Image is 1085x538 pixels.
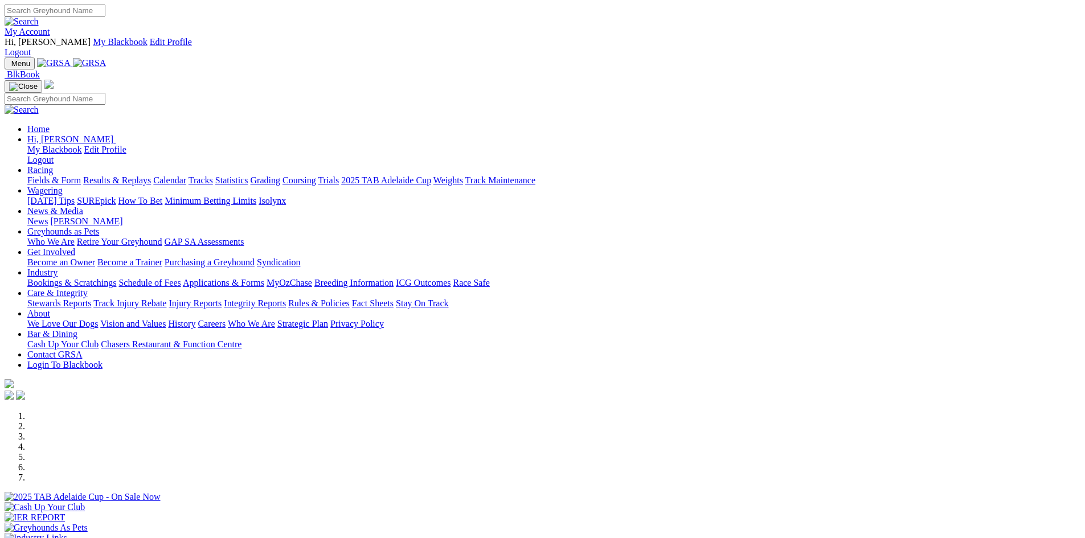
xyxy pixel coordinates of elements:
a: Schedule of Fees [118,278,181,288]
div: Industry [27,278,1080,288]
a: Integrity Reports [224,298,286,308]
div: Care & Integrity [27,298,1080,309]
a: Care & Integrity [27,288,88,298]
a: Rules & Policies [288,298,350,308]
a: Trials [318,175,339,185]
img: facebook.svg [5,391,14,400]
a: Calendar [153,175,186,185]
a: Minimum Betting Limits [165,196,256,206]
a: Stay On Track [396,298,448,308]
button: Toggle navigation [5,58,35,69]
a: About [27,309,50,318]
a: Stewards Reports [27,298,91,308]
a: News [27,216,48,226]
a: How To Bet [118,196,163,206]
div: News & Media [27,216,1080,227]
a: Wagering [27,186,63,195]
a: Privacy Policy [330,319,384,328]
a: Who We Are [228,319,275,328]
a: Racing [27,165,53,175]
a: Greyhounds as Pets [27,227,99,236]
a: Purchasing a Greyhound [165,257,255,267]
a: BlkBook [5,69,40,79]
a: SUREpick [77,196,116,206]
span: Hi, [PERSON_NAME] [27,134,113,144]
span: Menu [11,59,30,68]
img: IER REPORT [5,512,65,523]
a: Fields & Form [27,175,81,185]
a: Contact GRSA [27,350,82,359]
div: Hi, [PERSON_NAME] [27,145,1080,165]
a: Race Safe [453,278,489,288]
input: Search [5,93,105,105]
a: Careers [198,319,226,328]
a: Chasers Restaurant & Function Centre [101,339,241,349]
img: GRSA [73,58,107,68]
a: Syndication [257,257,300,267]
a: Home [27,124,50,134]
a: Track Maintenance [465,175,535,185]
img: Search [5,105,39,115]
div: Wagering [27,196,1080,206]
a: Strategic Plan [277,319,328,328]
img: 2025 TAB Adelaide Cup - On Sale Now [5,492,161,502]
a: Cash Up Your Club [27,339,99,349]
a: Grading [251,175,280,185]
a: Edit Profile [84,145,126,154]
span: Hi, [PERSON_NAME] [5,37,91,47]
a: Isolynx [259,196,286,206]
a: Get Involved [27,247,75,257]
a: Tracks [189,175,213,185]
a: Edit Profile [150,37,192,47]
div: Greyhounds as Pets [27,237,1080,247]
img: GRSA [37,58,71,68]
a: We Love Our Dogs [27,319,98,328]
a: Statistics [215,175,248,185]
a: Bookings & Scratchings [27,278,116,288]
a: News & Media [27,206,83,216]
a: ICG Outcomes [396,278,451,288]
a: Become an Owner [27,257,95,267]
img: logo-grsa-white.png [44,80,54,89]
div: Bar & Dining [27,339,1080,350]
img: Greyhounds As Pets [5,523,88,533]
a: My Blackbook [27,145,82,154]
a: Weights [433,175,463,185]
a: Coursing [282,175,316,185]
a: MyOzChase [267,278,312,288]
a: Retire Your Greyhound [77,237,162,247]
a: Results & Replays [83,175,151,185]
a: My Blackbook [93,37,148,47]
a: Track Injury Rebate [93,298,166,308]
input: Search [5,5,105,17]
a: [DATE] Tips [27,196,75,206]
span: BlkBook [7,69,40,79]
a: Logout [5,47,31,57]
a: Vision and Values [100,319,166,328]
button: Toggle navigation [5,80,42,93]
a: Breeding Information [314,278,394,288]
a: Bar & Dining [27,329,77,339]
a: Login To Blackbook [27,360,103,369]
img: twitter.svg [16,391,25,400]
a: Injury Reports [169,298,222,308]
a: Logout [27,155,54,165]
img: Search [5,17,39,27]
a: History [168,319,195,328]
a: [PERSON_NAME] [50,216,122,226]
div: Racing [27,175,1080,186]
img: Close [9,82,38,91]
a: Hi, [PERSON_NAME] [27,134,116,144]
a: Applications & Forms [183,278,264,288]
div: About [27,319,1080,329]
a: Fact Sheets [352,298,394,308]
div: Get Involved [27,257,1080,268]
div: My Account [5,37,1080,58]
a: My Account [5,27,50,36]
a: Industry [27,268,58,277]
a: Who We Are [27,237,75,247]
img: logo-grsa-white.png [5,379,14,388]
a: 2025 TAB Adelaide Cup [341,175,431,185]
a: Become a Trainer [97,257,162,267]
a: GAP SA Assessments [165,237,244,247]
